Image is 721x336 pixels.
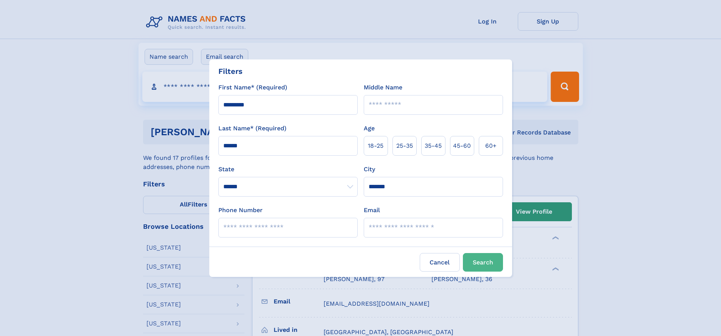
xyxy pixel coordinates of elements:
[453,141,471,150] span: 45‑60
[364,83,402,92] label: Middle Name
[218,165,358,174] label: State
[364,124,375,133] label: Age
[463,253,503,272] button: Search
[218,124,287,133] label: Last Name* (Required)
[368,141,383,150] span: 18‑25
[218,83,287,92] label: First Name* (Required)
[218,66,243,77] div: Filters
[396,141,413,150] span: 25‑35
[364,206,380,215] label: Email
[364,165,375,174] label: City
[425,141,442,150] span: 35‑45
[485,141,497,150] span: 60+
[218,206,263,215] label: Phone Number
[420,253,460,272] label: Cancel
